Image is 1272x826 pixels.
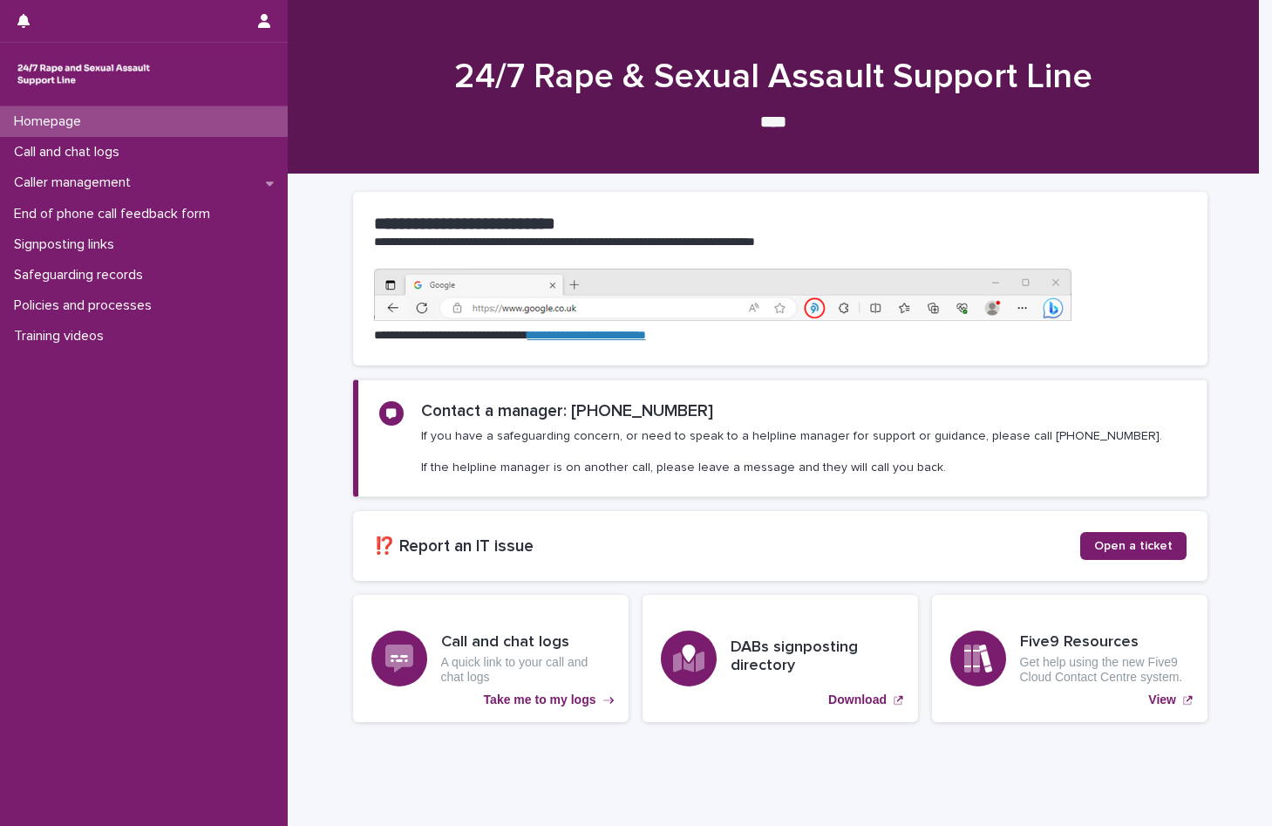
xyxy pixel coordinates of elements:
p: Take me to my logs [484,693,596,707]
p: A quick link to your call and chat logs [441,655,610,685]
p: Safeguarding records [7,267,157,283]
h3: Call and chat logs [441,633,610,652]
p: View [1148,693,1176,707]
h2: Contact a manager: [PHONE_NUMBER] [421,401,713,421]
p: Training videos [7,328,118,345]
a: Download [643,595,918,722]
p: Policies and processes [7,297,166,314]
img: rhQMoQhaT3yELyF149Cw [14,57,153,92]
a: Take me to my logs [353,595,629,722]
p: Download [828,693,887,707]
p: Call and chat logs [7,144,133,160]
p: If you have a safeguarding concern, or need to speak to a helpline manager for support or guidanc... [421,428,1162,476]
img: https%3A%2F%2Fcdn.document360.io%2F0deca9d6-0dac-4e56-9e8f-8d9979bfce0e%2FImages%2FDocumentation%... [374,269,1071,321]
a: Open a ticket [1080,532,1187,560]
h3: DABs signposting directory [731,638,900,676]
h3: Five9 Resources [1020,633,1189,652]
p: End of phone call feedback form [7,206,224,222]
a: View [932,595,1207,722]
h1: 24/7 Rape & Sexual Assault Support Line [346,56,1201,98]
p: Caller management [7,174,145,191]
span: Open a ticket [1094,540,1173,552]
p: Homepage [7,113,95,130]
p: Get help using the new Five9 Cloud Contact Centre system. [1020,655,1189,685]
p: Signposting links [7,236,128,253]
h2: ⁉️ Report an IT issue [374,536,1080,556]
